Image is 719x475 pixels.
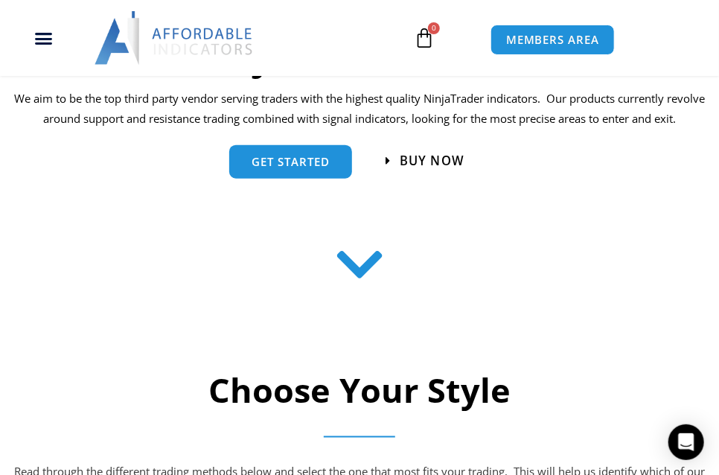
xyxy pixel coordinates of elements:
[252,156,330,168] span: get started
[95,11,255,65] img: LogoAI | Affordable Indicators – NinjaTrader
[8,24,80,52] div: Menu Toggle
[386,156,464,168] a: Buy now
[229,145,352,179] a: get started
[400,156,464,168] span: Buy now
[490,25,615,55] a: MEMBERS AREA
[392,16,457,60] a: 0
[506,34,599,45] span: MEMBERS AREA
[11,89,708,130] p: We aim to be the top third party vendor serving traders with the highest quality NinjaTrader indi...
[428,22,440,34] span: 0
[668,424,704,460] div: Open Intercom Messenger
